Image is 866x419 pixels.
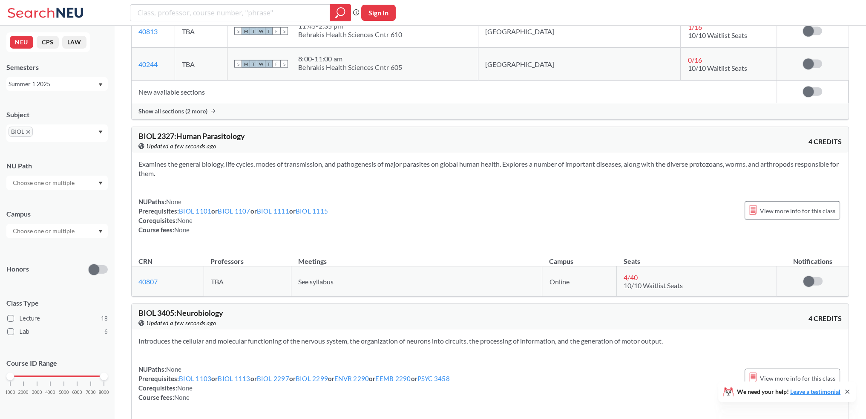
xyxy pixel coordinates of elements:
span: None [166,198,181,205]
div: 8:00 - 11:00 am [298,55,402,63]
div: Summer 1 2025Dropdown arrow [6,77,108,91]
span: Updated a few seconds ago [147,142,216,151]
td: [GEOGRAPHIC_DATA] [478,15,680,48]
span: None [174,393,190,401]
button: LAW [62,36,86,49]
td: TBA [175,15,227,48]
span: 4 CREDITS [808,314,842,323]
div: Summer 1 2025 [9,79,98,89]
label: Lecture [7,313,108,324]
span: T [250,27,257,35]
th: Campus [542,248,617,266]
span: 10/10 Waitlist Seats [688,64,747,72]
button: CPS [37,36,59,49]
div: BIOLX to remove pillDropdown arrow [6,124,108,142]
span: View more info for this class [760,373,835,384]
span: 3000 [32,390,42,395]
a: ENVR 2290 [334,375,369,382]
a: 40807 [138,277,158,286]
span: BIOL 2327 : Human Parasitology [138,131,245,141]
span: BIOL 3405 : Neurobiology [138,308,223,318]
div: NU Path [6,161,108,170]
span: Class Type [6,298,108,308]
span: S [234,27,242,35]
span: W [257,60,265,68]
section: Examines the general biology, life cycles, modes of transmission, and pathogenesis of major paras... [138,159,842,178]
span: 10/10 Waitlist Seats [624,281,683,289]
span: S [280,60,288,68]
span: S [234,60,242,68]
span: None [177,384,193,392]
td: TBA [204,266,291,297]
span: F [273,27,280,35]
td: Online [542,266,617,297]
span: Show all sections (2 more) [138,107,207,115]
div: Dropdown arrow [6,176,108,190]
div: NUPaths: Prerequisites: or or or Corequisites: Course fees: [138,197,328,234]
a: 40813 [138,27,158,35]
span: T [250,60,257,68]
span: 6000 [72,390,82,395]
span: 7000 [86,390,96,395]
span: F [273,60,280,68]
th: Meetings [291,248,542,266]
span: 2000 [18,390,29,395]
a: BIOL 2297 [257,375,289,382]
div: 11:45 - 2:35 pm [298,22,402,30]
a: BIOL 1115 [296,207,328,215]
a: BIOL 1113 [218,375,250,382]
span: 5000 [59,390,69,395]
button: NEU [10,36,33,49]
span: T [265,60,273,68]
svg: X to remove pill [26,130,30,134]
th: Seats [617,248,777,266]
span: None [166,365,181,373]
a: EEMB 2290 [375,375,411,382]
div: magnifying glass [330,4,351,21]
p: Course ID Range [6,358,108,368]
a: BIOL 1103 [179,375,211,382]
span: 0 / 16 [688,56,702,64]
span: View more info for this class [760,205,835,216]
a: BIOL 2299 [296,375,328,382]
svg: Dropdown arrow [98,230,103,233]
span: T [265,27,273,35]
span: 6 [104,327,108,336]
div: Semesters [6,63,108,72]
svg: Dropdown arrow [98,182,103,185]
a: BIOL 1107 [218,207,250,215]
span: None [177,217,193,224]
div: Behrakis Health Sciences Cntr 610 [298,30,402,39]
a: 40244 [138,60,158,68]
a: BIOL 1101 [179,207,211,215]
td: [GEOGRAPHIC_DATA] [478,48,680,81]
div: NUPaths: Prerequisites: or or or or or or Corequisites: Course fees: [138,364,450,402]
svg: magnifying glass [335,7,345,19]
div: Campus [6,209,108,219]
span: 18 [101,314,108,323]
a: Leave a testimonial [790,388,840,395]
span: We need your help! [737,389,840,395]
span: 4 CREDITS [808,137,842,146]
span: BIOLX to remove pill [9,127,33,137]
a: BIOL 1111 [257,207,289,215]
div: Show all sections (2 more) [132,103,849,119]
div: Dropdown arrow [6,224,108,238]
th: Professors [204,248,291,266]
th: Notifications [777,248,849,266]
input: Class, professor, course number, "phrase" [137,6,324,20]
span: 8000 [99,390,109,395]
span: See syllabus [298,277,334,286]
span: Updated a few seconds ago [147,318,216,328]
input: Choose one or multiple [9,178,80,188]
section: Introduces the cellular and molecular functioning of the nervous system, the organization of neur... [138,336,842,346]
a: PSYC 3458 [417,375,450,382]
div: CRN [138,257,152,266]
p: Honors [6,264,29,274]
button: Sign In [361,5,396,21]
label: Lab [7,326,108,337]
span: M [242,27,250,35]
div: Subject [6,110,108,119]
span: S [280,27,288,35]
td: New available sections [132,81,777,103]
